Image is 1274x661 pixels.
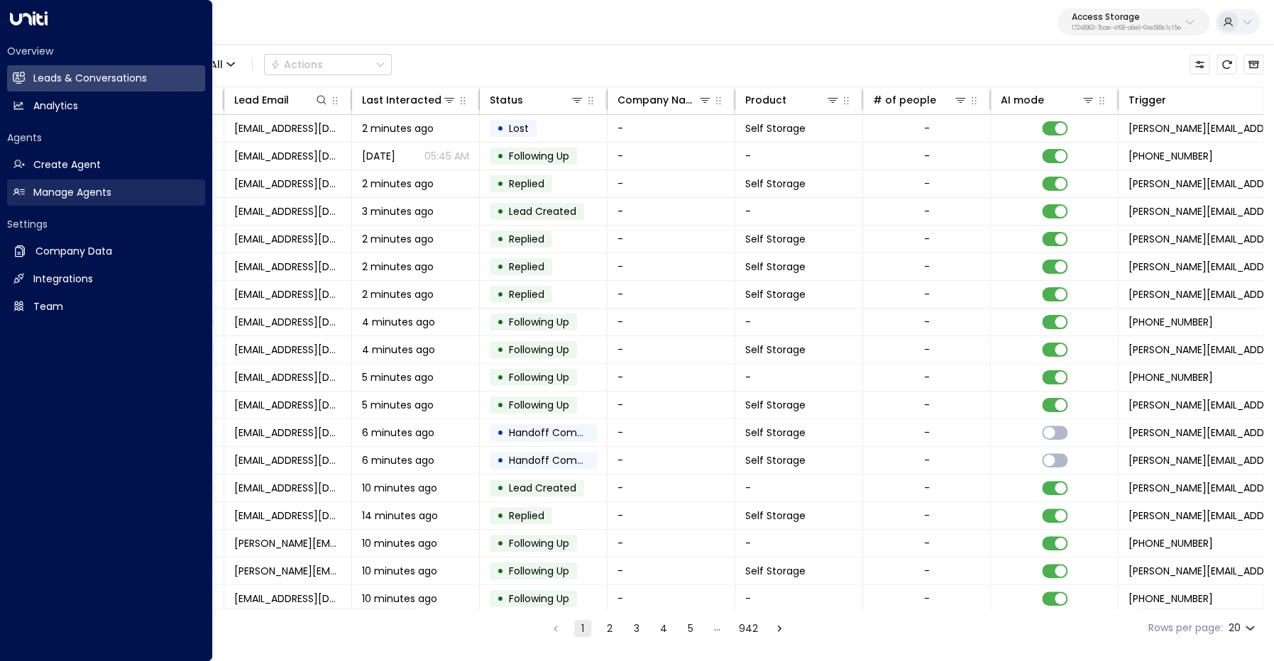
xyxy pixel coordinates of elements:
span: Replied [509,177,544,191]
span: mr.lee.thomason@hotmail.com [234,536,341,550]
span: 2 minutes ago [362,232,434,246]
button: Access Storage17248963-7bae-4f68-a6e0-04e589c1c15e [1058,9,1209,35]
td: - [608,530,735,557]
h2: Team [33,299,63,314]
h2: Manage Agents [33,185,111,200]
h2: Integrations [33,272,93,287]
div: - [924,315,930,329]
span: Lost [509,121,529,135]
div: - [924,149,930,163]
span: justintime@togetaquote.com [234,315,341,329]
span: 2 minutes ago [362,287,434,301]
h2: Analytics [33,99,78,113]
span: 10 minutes ago [362,591,437,606]
span: 5 minutes ago [362,398,434,412]
span: Replied [509,232,544,246]
div: - [924,509,930,523]
span: Following Up [509,149,569,163]
span: +447968270056 [1129,149,1213,163]
div: - [924,398,930,412]
div: - [924,370,930,384]
a: Company Data [7,238,205,265]
div: • [497,116,504,140]
div: AI mode [1001,91,1095,109]
span: +447876568034 [1129,370,1213,384]
span: 4 minutes ago [362,315,435,329]
span: Handoff Completed [509,453,609,467]
span: Replied [509,509,544,523]
h2: Create Agent [33,157,101,172]
span: sarasd110@hotmail.com [234,232,341,246]
h2: Leads & Conversations [33,71,147,86]
span: Following Up [509,343,569,357]
a: Analytics [7,93,205,119]
div: • [497,199,504,223]
td: - [608,253,735,280]
label: Rows per page: [1148,621,1223,635]
div: Button group with a nested menu [264,54,392,75]
div: • [497,448,504,472]
span: 10 minutes ago [362,564,437,578]
span: Self Storage [745,509,806,523]
td: - [608,115,735,142]
span: 2 minutes ago [362,121,434,135]
div: - [924,204,930,218]
td: - [608,226,735,252]
span: kevinesmith66@gmail.com [234,370,341,384]
td: - [608,474,735,501]
td: - [608,143,735,170]
td: - [608,391,735,418]
div: - [924,121,930,135]
span: 10 minutes ago [362,481,437,495]
div: • [497,504,504,528]
span: justintime@togetaquote.com [234,343,341,357]
button: Go to page 942 [736,620,761,637]
span: Zane1142@gmail.com [234,204,341,218]
span: marydixon24@yahoo.co.uk [234,453,341,467]
span: Lead Created [509,481,576,495]
td: - [735,198,863,225]
div: - [924,426,930,440]
span: dannyapple11@live.com [234,591,341,606]
span: 10 minutes ago [362,536,437,550]
button: Go to page 4 [655,620,672,637]
button: Go to next page [771,620,788,637]
span: mr.lee.thomason@hotmail.com [234,564,341,578]
div: • [497,559,504,583]
td: - [608,557,735,584]
td: - [608,198,735,225]
td: - [608,585,735,612]
a: Manage Agents [7,179,205,206]
td: - [608,309,735,335]
div: Status [490,91,584,109]
span: 4 minutes ago [362,343,435,357]
div: • [497,587,504,611]
span: +447986543221 [1129,591,1213,606]
td: - [608,170,735,197]
span: Self Storage [745,564,806,578]
div: AI mode [1001,91,1044,109]
div: - [924,177,930,191]
a: Leads & Conversations [7,65,205,91]
h2: Settings [7,217,205,231]
span: Self Storage [745,343,806,357]
span: All [210,59,223,70]
div: • [497,227,504,251]
span: 6 minutes ago [362,426,434,440]
span: Self Storage [745,232,806,246]
div: • [497,282,504,306]
div: - [924,260,930,274]
span: 3 minutes ago [362,204,434,218]
button: Go to page 3 [628,620,645,637]
div: • [497,255,504,279]
span: Self Storage [745,177,806,191]
div: # of people [873,91,967,109]
td: - [608,336,735,363]
div: Company Name [617,91,712,109]
span: Following Up [509,370,569,384]
span: Yesterday [362,149,395,163]
p: 17248963-7bae-4f68-a6e0-04e589c1c15e [1072,26,1181,31]
div: - [924,564,930,578]
div: • [497,144,504,168]
div: Last Interacted [362,91,441,109]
